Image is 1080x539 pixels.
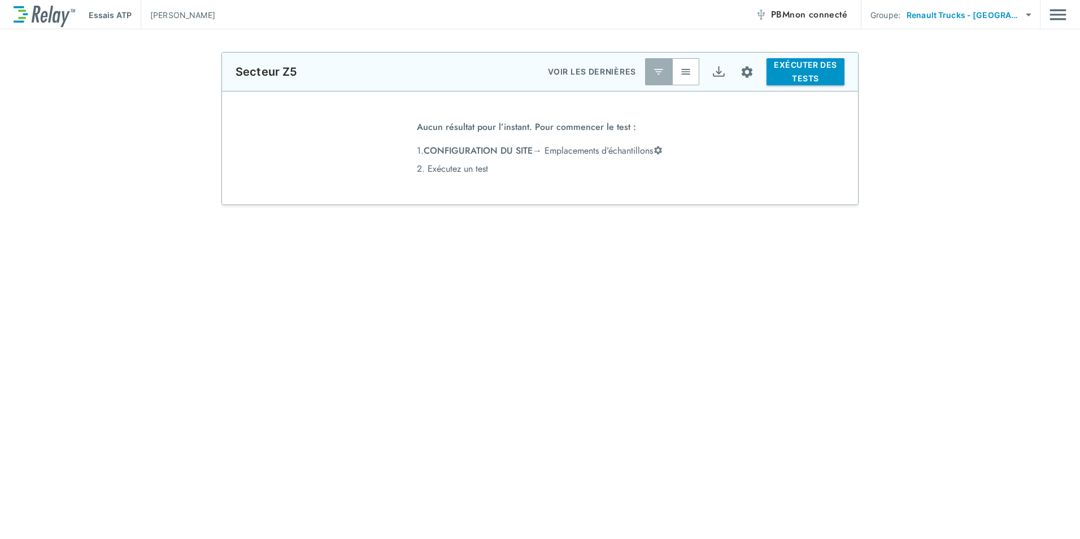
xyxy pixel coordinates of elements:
button: EXÉCUTER DES TESTS [767,58,844,85]
span: CONFIGURATION DU SITE [424,144,533,157]
img: Relais LuminUltra [14,3,75,27]
button: Configuration du site [732,57,762,87]
font: 1. → Emplacements d’échantillons [417,144,653,157]
img: Dernier [653,66,664,77]
button: Menu principal [1049,4,1066,25]
p: Essais ATP [89,9,132,21]
p: VOIR LES DERNIÈRES [548,65,636,79]
img: Icône hors ligne [755,9,767,20]
img: Icône de tiroir [1049,4,1066,25]
p: [PERSON_NAME] [150,9,215,21]
span: PBM [771,7,847,23]
span: Aucun résultat pour l’instant. Pour commencer le test : [417,118,636,142]
button: PBMnon connecté [751,3,852,26]
img: Icône des paramètres [740,65,754,79]
li: 2. Exécutez un test [417,160,663,178]
p: Secteur Z5 [236,65,298,79]
p: Groupe: [870,9,900,21]
iframe: Resource center [973,505,1069,531]
img: Icône des paramètres [653,145,663,155]
button: Exportation [705,58,732,85]
img: Icône d’exportation [712,65,726,79]
span: non connecté [790,8,847,21]
img: Voir tout [680,66,691,77]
